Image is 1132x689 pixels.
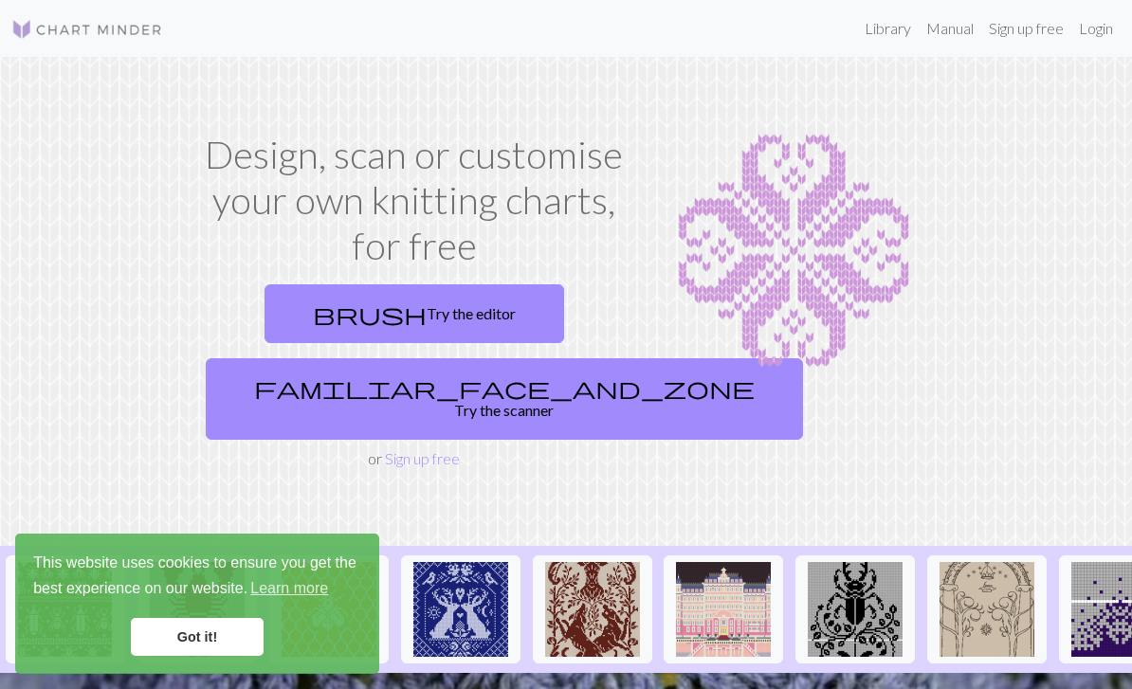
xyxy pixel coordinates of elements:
[795,598,915,616] a: stag beetle #1
[11,18,163,41] img: Logo
[313,300,427,327] span: brush
[206,358,803,440] a: Try the scanner
[533,598,652,616] a: IMG_0917.jpeg
[6,598,125,616] a: Repeating bugs
[401,555,520,663] button: Märtas
[664,555,783,663] button: Copy of Grand-Budapest-Hotel-Exterior.jpg
[254,374,755,401] span: familiar_face_and_zone
[15,534,379,674] div: cookieconsent
[1071,9,1121,47] a: Login
[247,574,331,603] a: learn more about cookies
[927,598,1047,616] a: portededurin1.jpg
[545,562,640,657] img: IMG_0917.jpeg
[919,9,981,47] a: Manual
[413,562,508,657] img: Märtas
[6,555,125,663] button: Repeating bugs
[131,618,264,656] a: dismiss cookie message
[795,555,915,663] button: stag beetle #1
[653,133,934,370] img: Chart example
[808,562,903,657] img: stag beetle #1
[401,598,520,616] a: Märtas
[664,598,783,616] a: Copy of Grand-Budapest-Hotel-Exterior.jpg
[198,277,630,470] div: or
[676,562,771,657] img: Copy of Grand-Budapest-Hotel-Exterior.jpg
[927,555,1047,663] button: portededurin1.jpg
[857,9,919,47] a: Library
[981,9,1071,47] a: Sign up free
[33,552,361,603] span: This website uses cookies to ensure you get the best experience on our website.
[265,284,564,343] a: Try the editor
[533,555,652,663] button: IMG_0917.jpeg
[198,133,630,269] h1: Design, scan or customise your own knitting charts, for free
[385,449,460,467] a: Sign up free
[940,562,1034,657] img: portededurin1.jpg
